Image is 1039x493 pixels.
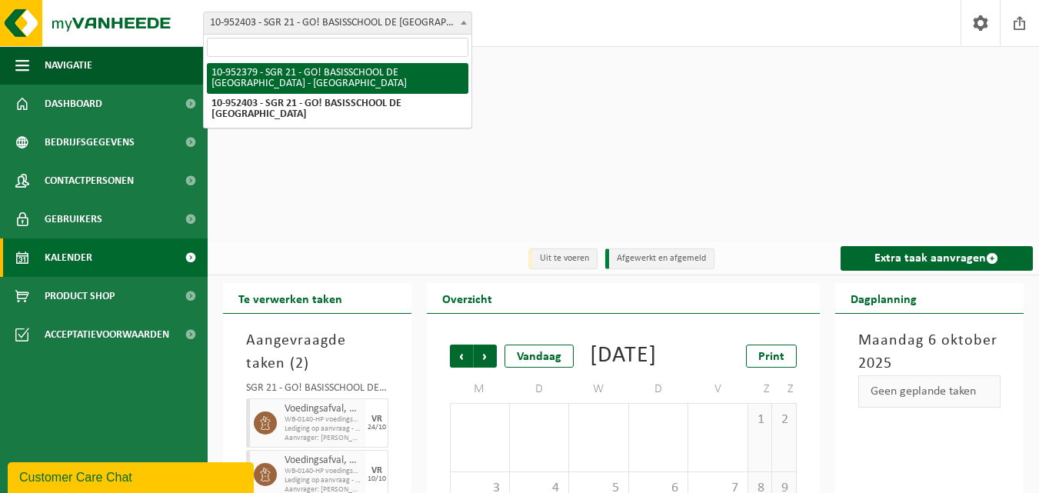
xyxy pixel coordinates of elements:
span: Bedrijfsgegevens [45,123,135,162]
span: Lediging op aanvraag - op geplande route [285,425,361,434]
span: Volgende [474,345,497,368]
h3: Maandag 6 oktober 2025 [858,329,1001,375]
h2: Overzicht [427,283,508,313]
a: Extra taak aanvragen [841,246,1033,271]
a: Print [746,345,797,368]
td: V [688,375,748,403]
li: Uit te voeren [528,248,598,269]
span: WB-0140-HP voedingsafval, bevat producten van dierlijke oors [285,467,361,476]
div: SGR 21 - GO! BASISSCHOOL DE [GEOGRAPHIC_DATA] [246,383,388,398]
span: 10-952403 - SGR 21 - GO! BASISSCHOOL DE BROEBELSCHOOL - OUDENAARDE [204,12,471,34]
span: WB-0140-HP voedingsafval, bevat producten van dierlijke oors [285,415,361,425]
span: 1 [756,411,764,428]
span: Kalender [45,238,92,277]
span: Gebruikers [45,200,102,238]
span: Contactpersonen [45,162,134,200]
span: Navigatie [45,46,92,85]
li: Afgewerkt en afgemeld [605,248,714,269]
td: M [450,375,509,403]
td: W [569,375,628,403]
span: Vorige [450,345,473,368]
td: D [629,375,688,403]
div: Geen geplande taken [858,375,1001,408]
li: 10-952403 - SGR 21 - GO! BASISSCHOOL DE [GEOGRAPHIC_DATA] [207,94,468,125]
span: Lediging op aanvraag - op geplande route [285,476,361,485]
td: Z [772,375,797,403]
div: VR [371,466,382,475]
div: 24/10 [368,424,386,431]
span: Voedingsafval, bevat producten van dierlijke oorsprong, onverpakt, categorie 3 [285,403,361,415]
div: [DATE] [590,345,657,368]
div: 10/10 [368,475,386,483]
span: 2 [295,356,304,371]
td: Z [748,375,773,403]
span: Dashboard [45,85,102,123]
h2: Te verwerken taken [223,283,358,313]
span: Product Shop [45,277,115,315]
span: Aanvrager: [PERSON_NAME] [285,434,361,443]
span: Voedingsafval, bevat producten van dierlijke oorsprong, onverpakt, categorie 3 [285,455,361,467]
span: 10-952403 - SGR 21 - GO! BASISSCHOOL DE BROEBELSCHOOL - OUDENAARDE [203,12,472,35]
td: D [510,375,569,403]
div: Vandaag [505,345,574,368]
span: 2 [780,411,788,428]
span: Print [758,351,784,363]
h2: Dagplanning [835,283,932,313]
iframe: chat widget [8,459,257,493]
li: 10-952379 - SGR 21 - GO! BASISSCHOOL DE [GEOGRAPHIC_DATA] - [GEOGRAPHIC_DATA] [207,63,468,94]
span: Acceptatievoorwaarden [45,315,169,354]
div: VR [371,415,382,424]
h3: Aangevraagde taken ( ) [246,329,388,375]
